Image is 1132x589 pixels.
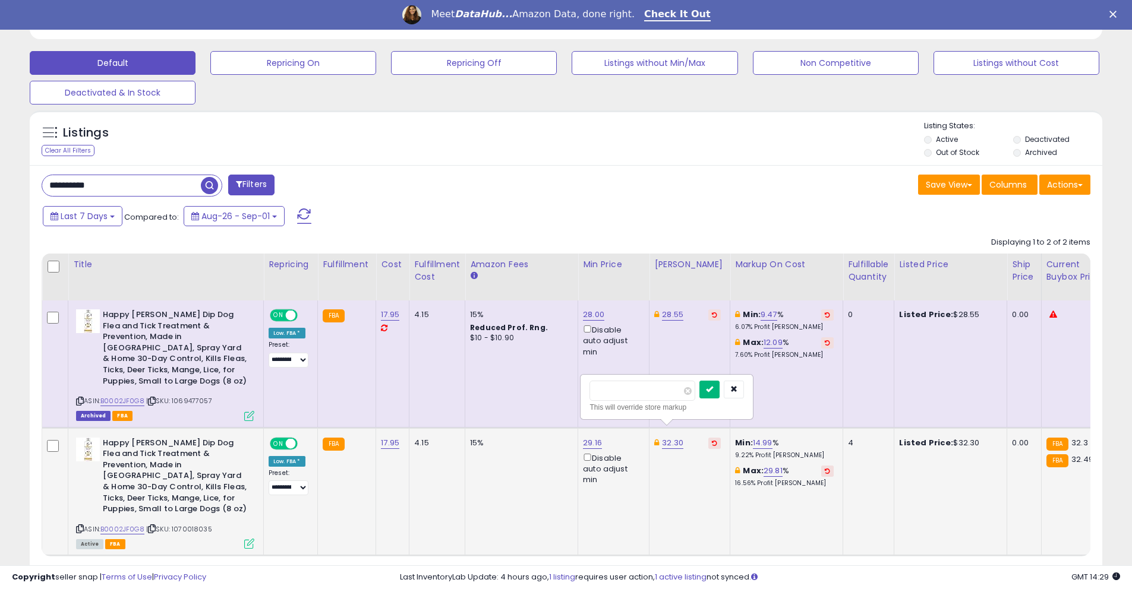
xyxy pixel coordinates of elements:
[76,438,254,548] div: ASIN:
[1109,11,1121,18] div: Close
[735,437,753,448] b: Min:
[124,211,179,223] span: Compared to:
[269,328,305,338] div: Low. FBA *
[735,479,834,487] p: 16.56% Profit [PERSON_NAME]
[991,237,1090,248] div: Displaying 1 to 2 of 2 items
[1071,571,1120,582] span: 2025-09-9 14:29 GMT
[470,322,548,332] b: Reduced Prof. Rng.
[271,311,286,321] span: ON
[105,539,125,549] span: FBA
[655,571,707,582] a: 1 active listing
[30,51,196,75] button: Default
[589,401,744,413] div: This will override store markup
[848,309,885,320] div: 0
[583,437,602,449] a: 29.16
[431,8,635,20] div: Meet Amazon Data, done right.
[1012,309,1032,320] div: 0.00
[400,572,1120,583] div: Last InventoryLab Update: 4 hours ago, requires user action, not synced.
[730,254,843,300] th: The percentage added to the cost of goods (COGS) that forms the calculator for Min & Max prices.
[323,438,345,451] small: FBA
[735,309,834,331] div: %
[42,145,94,156] div: Clear All Filters
[103,309,247,389] b: Happy [PERSON_NAME] Dip Dog Flea and Tick Treatment & Prevention, Made in [GEOGRAPHIC_DATA], Spra...
[936,147,979,157] label: Out of Stock
[12,571,55,582] strong: Copyright
[761,309,777,321] a: 9.47
[73,258,258,271] div: Title
[583,309,604,321] a: 28.00
[470,271,477,281] small: Amazon Fees.
[414,258,460,283] div: Fulfillment Cost
[228,175,275,195] button: Filters
[76,309,254,420] div: ASIN:
[735,351,834,359] p: 7.60% Profit [PERSON_NAME]
[735,258,838,271] div: Markup on Cost
[918,175,980,195] button: Save View
[269,341,308,368] div: Preset:
[323,258,371,271] div: Fulfillment
[470,333,569,343] div: $10 - $10.90
[296,438,315,448] span: OFF
[201,210,270,222] span: Aug-26 - Sep-01
[583,323,640,357] div: Disable auto adjust min
[1012,258,1036,283] div: Ship Price
[103,438,247,518] b: Happy [PERSON_NAME] Dip Dog Flea and Tick Treatment & Prevention, Made in [GEOGRAPHIC_DATA], Spra...
[1046,438,1068,451] small: FBA
[76,411,111,421] span: Listings that have been deleted from Seller Central
[391,51,557,75] button: Repricing Off
[743,309,761,320] b: Min:
[583,258,644,271] div: Min Price
[470,258,573,271] div: Amazon Fees
[899,258,1002,271] div: Listed Price
[1012,438,1032,448] div: 0.00
[269,258,313,271] div: Repricing
[184,206,285,226] button: Aug-26 - Sep-01
[743,465,764,476] b: Max:
[735,451,834,460] p: 9.22% Profit [PERSON_NAME]
[982,175,1038,195] button: Columns
[112,411,133,421] span: FBA
[1071,437,1088,448] span: 32.3
[414,309,456,320] div: 4.15
[12,572,206,583] div: seller snap | |
[1071,454,1093,465] span: 32.49
[936,134,958,144] label: Active
[76,309,100,333] img: 41iM81GeopL._SL40_.jpg
[76,539,103,549] span: All listings currently available for purchase on Amazon
[76,438,100,461] img: 41iM81GeopL._SL40_.jpg
[662,309,683,321] a: 28.55
[102,571,152,582] a: Terms of Use
[470,438,569,448] div: 15%
[753,437,772,449] a: 14.99
[100,524,144,534] a: B0002JF0G8
[753,51,919,75] button: Non Competitive
[899,309,953,320] b: Listed Price:
[402,5,421,24] img: Profile image for Georgie
[271,438,286,448] span: ON
[1046,454,1068,467] small: FBA
[735,465,834,487] div: %
[269,469,308,496] div: Preset:
[735,323,834,331] p: 6.07% Profit [PERSON_NAME]
[269,456,305,467] div: Low. FBA *
[381,258,404,271] div: Cost
[210,51,376,75] button: Repricing On
[414,438,456,448] div: 4.15
[455,8,512,20] i: DataHub...
[146,396,212,406] span: | SKU: 1069477057
[381,309,399,321] a: 17.95
[63,125,109,141] h5: Listings
[924,121,1102,132] p: Listing States:
[296,311,315,321] span: OFF
[1039,175,1090,195] button: Actions
[61,210,108,222] span: Last 7 Days
[1025,134,1070,144] label: Deactivated
[764,465,783,477] a: 29.81
[43,206,122,226] button: Last 7 Days
[848,438,885,448] div: 4
[549,571,575,582] a: 1 listing
[662,437,683,449] a: 32.30
[764,337,783,349] a: 12.09
[470,309,569,320] div: 15%
[323,309,345,322] small: FBA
